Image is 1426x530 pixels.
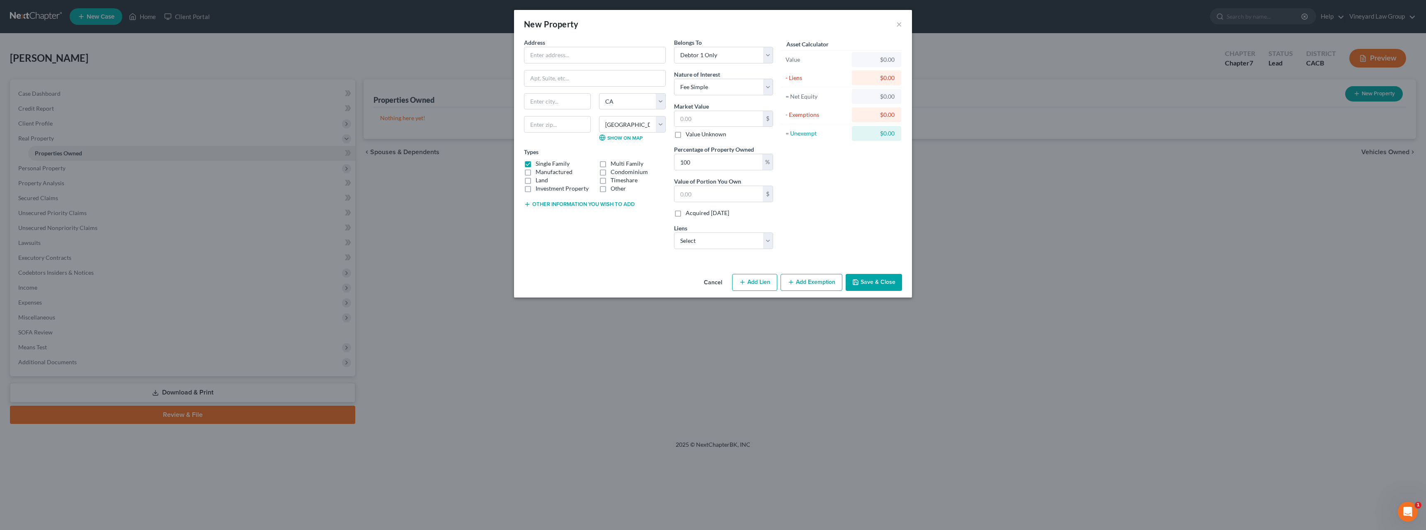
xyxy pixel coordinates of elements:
div: = Net Equity [786,92,848,101]
label: Multi Family [611,160,643,168]
input: Apt, Suite, etc... [524,70,665,86]
span: 1 [1415,502,1421,508]
label: Land [536,176,548,184]
div: = Unexempt [786,129,848,138]
label: Other [611,184,626,193]
label: Investment Property [536,184,589,193]
div: $ [763,111,773,127]
div: $0.00 [859,111,895,119]
button: Add Exemption [781,274,842,291]
div: $0.00 [859,56,895,64]
label: Nature of Interest [674,70,720,79]
div: - Liens [786,74,848,82]
span: Belongs To [674,39,702,46]
label: Acquired [DATE] [686,209,729,217]
button: Add Lien [732,274,777,291]
input: 0.00 [674,186,763,202]
span: Address [524,39,545,46]
label: Manufactured [536,168,572,176]
div: $0.00 [859,129,895,138]
label: Value Unknown [686,130,726,138]
div: New Property [524,18,579,30]
div: Value [786,56,848,64]
label: Condominium [611,168,648,176]
input: Enter zip... [524,116,591,133]
button: Cancel [697,275,729,291]
label: Timeshare [611,176,638,184]
div: $0.00 [859,74,895,82]
div: $ [763,186,773,202]
input: 0.00 [674,154,762,170]
label: Single Family [536,160,570,168]
label: Value of Portion You Own [674,177,741,186]
button: × [896,19,902,29]
a: Show on Map [599,134,643,141]
input: 0.00 [674,111,763,127]
div: $0.00 [859,92,895,101]
div: % [762,154,773,170]
div: - Exemptions [786,111,848,119]
input: Enter address... [524,47,665,63]
button: Other information you wish to add [524,201,635,208]
label: Types [524,148,538,156]
input: Enter city... [524,94,590,109]
iframe: Intercom live chat [1398,502,1418,522]
button: Save & Close [846,274,902,291]
label: Asset Calculator [786,40,829,48]
label: Liens [674,224,687,232]
label: Percentage of Property Owned [674,145,754,154]
label: Market Value [674,102,709,111]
